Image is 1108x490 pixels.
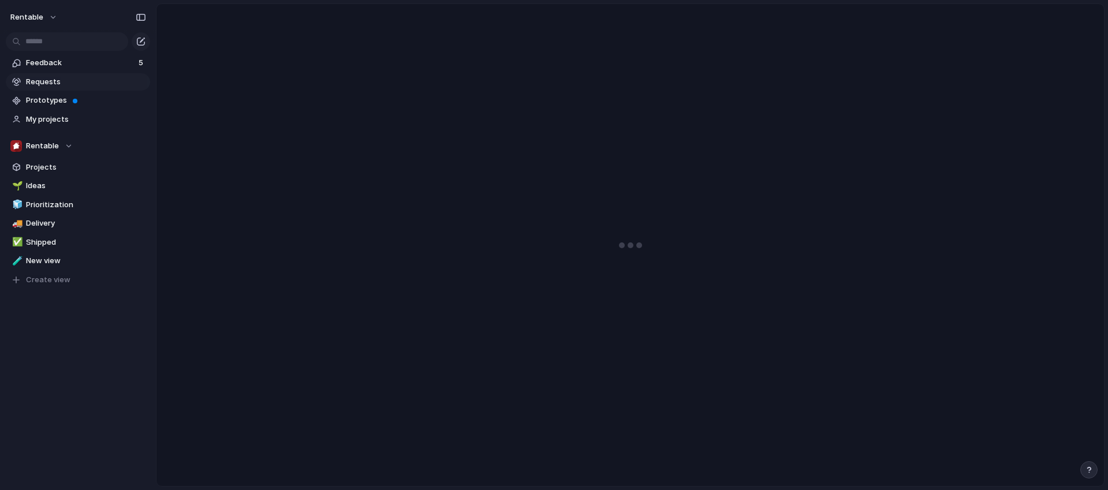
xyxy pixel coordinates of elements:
[10,255,22,267] button: 🧪
[26,140,59,152] span: Rentable
[26,114,146,125] span: My projects
[6,111,150,128] a: My projects
[26,255,146,267] span: New view
[6,196,150,214] a: 🧊Prioritization
[10,12,43,23] span: Rentable
[10,218,22,229] button: 🚚
[6,137,150,155] button: Rentable
[26,199,146,211] span: Prioritization
[10,237,22,248] button: ✅
[6,177,150,194] a: 🌱Ideas
[26,95,146,106] span: Prototypes
[26,76,146,88] span: Requests
[6,215,150,232] a: 🚚Delivery
[26,274,70,286] span: Create view
[12,198,20,211] div: 🧊
[12,235,20,249] div: ✅
[6,54,150,72] a: Feedback5
[12,255,20,268] div: 🧪
[26,57,135,69] span: Feedback
[10,180,22,192] button: 🌱
[6,271,150,289] button: Create view
[10,199,22,211] button: 🧊
[6,252,150,270] a: 🧪New view
[26,162,146,173] span: Projects
[139,57,146,69] span: 5
[5,8,64,27] button: Rentable
[6,73,150,91] a: Requests
[26,218,146,229] span: Delivery
[26,180,146,192] span: Ideas
[6,159,150,176] a: Projects
[26,237,146,248] span: Shipped
[12,179,20,193] div: 🌱
[12,217,20,230] div: 🚚
[6,234,150,251] a: ✅Shipped
[6,92,150,109] a: Prototypes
